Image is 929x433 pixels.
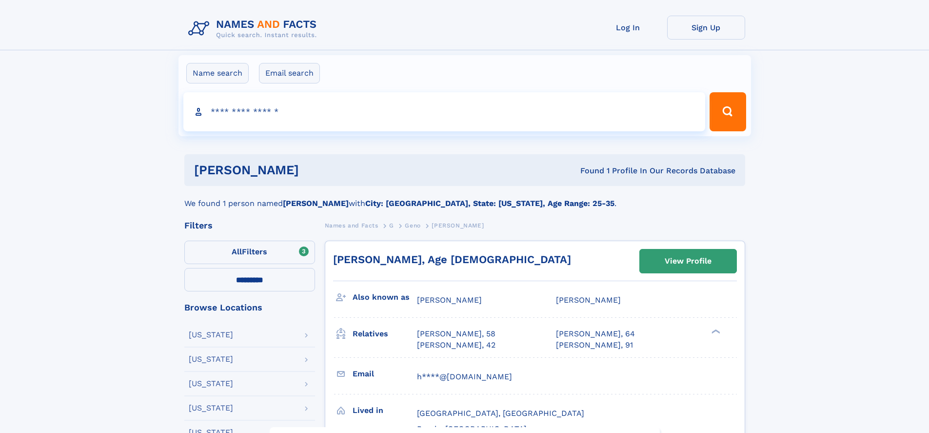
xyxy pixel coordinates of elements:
span: [PERSON_NAME] [556,295,621,305]
h3: Relatives [353,326,417,342]
div: View Profile [665,250,712,272]
button: Search Button [710,92,746,131]
input: search input [183,92,706,131]
b: City: [GEOGRAPHIC_DATA], State: [US_STATE], Age Range: 25-35 [365,199,614,208]
div: [US_STATE] [189,404,233,412]
div: ❯ [709,329,721,335]
div: Browse Locations [184,303,315,312]
span: [GEOGRAPHIC_DATA], [GEOGRAPHIC_DATA] [417,409,584,418]
div: Found 1 Profile In Our Records Database [439,165,735,176]
a: Log In [589,16,667,40]
label: Name search [186,63,249,83]
span: [PERSON_NAME] [432,222,484,229]
label: Email search [259,63,320,83]
a: [PERSON_NAME], Age [DEMOGRAPHIC_DATA] [333,253,571,266]
a: [PERSON_NAME], 91 [556,340,633,351]
span: G [389,222,394,229]
a: Sign Up [667,16,745,40]
span: Geno [405,222,420,229]
div: [US_STATE] [189,380,233,388]
span: [PERSON_NAME] [417,295,482,305]
a: Geno [405,219,420,231]
div: Filters [184,221,315,230]
label: Filters [184,241,315,264]
a: [PERSON_NAME], 58 [417,329,495,339]
a: View Profile [640,249,736,273]
b: [PERSON_NAME] [283,199,349,208]
a: [PERSON_NAME], 42 [417,340,495,351]
div: We found 1 person named with . [184,186,745,209]
a: G [389,219,394,231]
img: Logo Names and Facts [184,16,325,42]
a: [PERSON_NAME], 64 [556,329,635,339]
div: [US_STATE] [189,331,233,339]
h3: Email [353,366,417,382]
h3: Lived in [353,402,417,419]
div: [US_STATE] [189,355,233,363]
span: All [232,247,242,256]
h1: [PERSON_NAME] [194,164,440,176]
a: Names and Facts [325,219,378,231]
h3: Also known as [353,289,417,306]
